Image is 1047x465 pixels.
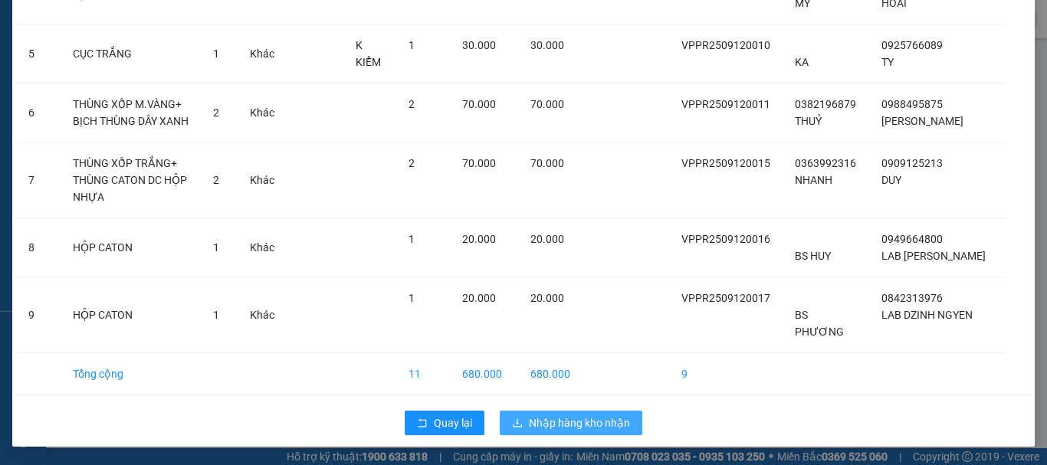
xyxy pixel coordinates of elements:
[146,66,270,87] div: 0363992316
[417,418,428,430] span: rollback
[16,84,61,142] td: 6
[238,84,287,142] td: Khác
[213,106,219,119] span: 2
[238,25,287,84] td: Khác
[434,414,472,431] span: Quay lại
[881,250,986,262] span: LAB [PERSON_NAME]
[462,233,496,245] span: 20.000
[146,13,183,29] span: Nhận:
[409,157,415,169] span: 2
[881,292,943,304] span: 0842313976
[16,25,61,84] td: 5
[409,233,415,245] span: 1
[11,97,138,115] div: 40.000
[462,157,496,169] span: 70.000
[238,277,287,353] td: Khác
[881,309,973,321] span: LAB DZINH NGYEN
[13,66,136,87] div: 0909125213
[795,98,856,110] span: 0382196879
[409,39,415,51] span: 1
[13,13,37,29] span: Gửi:
[881,157,943,169] span: 0909125213
[13,47,136,66] div: DUY
[146,47,270,66] div: NHANH
[61,142,201,218] td: THÙNG XỐP TRẮNG+ THÙNG CATON DC HỘP NHỰA
[518,353,583,395] td: 680.000
[16,218,61,277] td: 8
[512,418,523,430] span: download
[669,353,783,395] td: 9
[681,157,770,169] span: VPPR2509120015
[462,39,496,51] span: 30.000
[530,157,564,169] span: 70.000
[681,233,770,245] span: VPPR2509120016
[405,411,484,435] button: rollbackQuay lại
[795,56,809,68] span: KA
[681,98,770,110] span: VPPR2509120011
[530,292,564,304] span: 20.000
[146,13,270,47] div: [PERSON_NAME]
[61,218,201,277] td: HỘP CATON
[530,98,564,110] span: 70.000
[61,25,201,84] td: CỤC TRẮNG
[881,115,963,127] span: [PERSON_NAME]
[881,98,943,110] span: 0988495875
[16,277,61,353] td: 9
[396,353,450,395] td: 11
[213,47,219,60] span: 1
[13,13,136,47] div: [PERSON_NAME]
[213,174,219,186] span: 2
[213,241,219,254] span: 1
[450,353,518,395] td: 680.000
[238,142,287,218] td: Khác
[795,115,822,127] span: THUỶ
[681,292,770,304] span: VPPR2509120017
[356,39,381,68] span: K KIỂM
[213,309,219,321] span: 1
[881,174,901,186] span: DUY
[462,98,496,110] span: 70.000
[529,414,630,431] span: Nhập hàng kho nhận
[11,98,35,114] span: CR :
[238,218,287,277] td: Khác
[409,292,415,304] span: 1
[500,411,642,435] button: downloadNhập hàng kho nhận
[881,233,943,245] span: 0949664800
[462,292,496,304] span: 20.000
[681,39,770,51] span: VPPR2509120010
[16,142,61,218] td: 7
[795,157,856,169] span: 0363992316
[61,353,201,395] td: Tổng cộng
[795,250,831,262] span: BS HUY
[409,98,415,110] span: 2
[795,309,844,338] span: BS PHƯƠNG
[795,174,832,186] span: NHANH
[881,56,894,68] span: TY
[530,39,564,51] span: 30.000
[881,39,943,51] span: 0925766089
[61,277,201,353] td: HỘP CATON
[530,233,564,245] span: 20.000
[61,84,201,142] td: THÙNG XỐP M.VÀNG+ BỊCH THÙNG DÂY XANH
